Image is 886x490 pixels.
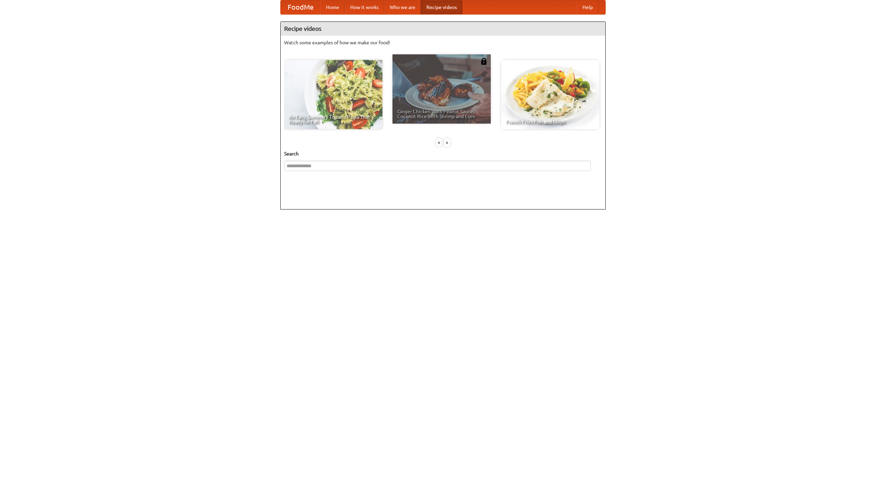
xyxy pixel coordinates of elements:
[384,0,421,14] a: Who we are
[444,138,450,147] div: »
[281,0,320,14] a: FoodMe
[284,60,382,129] a: An Easy, Summery Tomato Pasta That's Ready for Fall
[506,119,595,124] span: French Fries Fish and Chips
[320,0,345,14] a: Home
[284,150,602,157] h5: Search
[345,0,384,14] a: How it works
[436,138,442,147] div: «
[577,0,598,14] a: Help
[289,115,378,124] span: An Easy, Summery Tomato Pasta That's Ready for Fall
[281,22,605,36] h4: Recipe videos
[480,58,487,65] img: 483408.png
[501,60,599,129] a: French Fries Fish and Chips
[284,39,602,46] p: Watch some examples of how we make our food!
[421,0,462,14] a: Recipe videos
